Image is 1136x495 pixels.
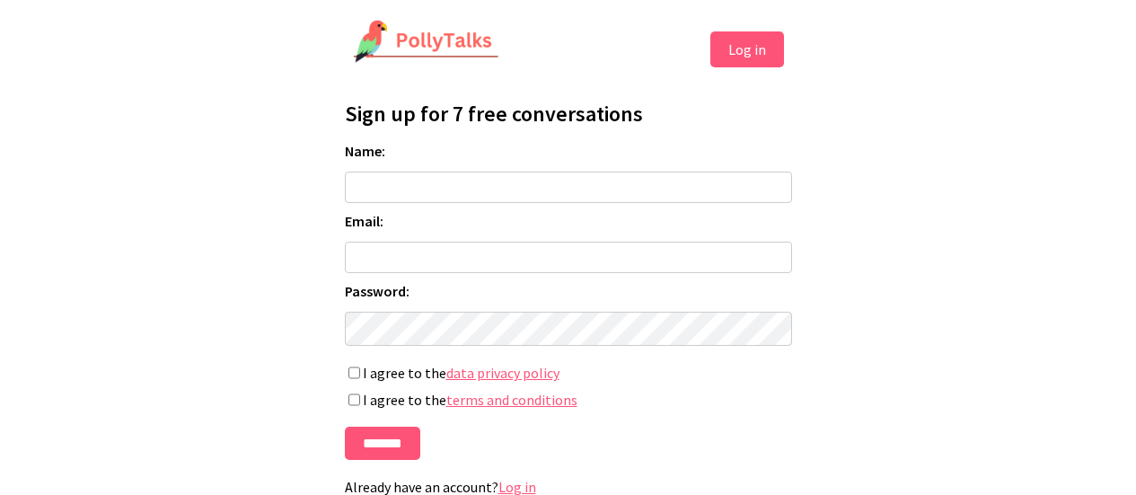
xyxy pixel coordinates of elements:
[348,393,360,406] input: I agree to theterms and conditions
[348,367,360,379] input: I agree to thedata privacy policy
[345,391,792,409] label: I agree to the
[345,282,792,300] label: Password:
[353,20,500,65] img: PollyTalks Logo
[345,212,792,230] label: Email:
[345,100,792,128] h1: Sign up for 7 free conversations
[345,364,792,382] label: I agree to the
[446,391,577,409] a: terms and conditions
[710,31,784,67] button: Log in
[345,142,792,160] label: Name:
[446,364,559,382] a: data privacy policy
